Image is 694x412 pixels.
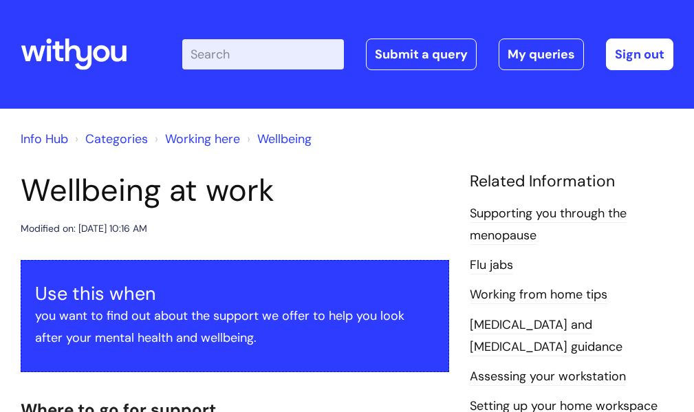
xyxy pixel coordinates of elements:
a: Flu jabs [470,257,513,274]
li: Wellbeing [243,128,312,150]
a: Supporting you through the menopause [470,205,627,245]
a: My queries [499,39,584,70]
li: Solution home [72,128,148,150]
h1: Wellbeing at work [21,172,449,209]
div: | - [182,39,673,70]
a: Working from home tips [470,286,607,304]
a: Submit a query [366,39,477,70]
p: you want to find out about the support we offer to help you look after your mental health and wel... [35,305,435,349]
li: Working here [151,128,240,150]
a: [MEDICAL_DATA] and [MEDICAL_DATA] guidance [470,316,622,356]
h4: Related Information [470,172,673,191]
a: Working here [165,131,240,147]
a: Sign out [606,39,673,70]
div: Modified on: [DATE] 10:16 AM [21,220,147,237]
a: Info Hub [21,131,68,147]
a: Assessing your workstation [470,368,626,386]
a: Wellbeing [257,131,312,147]
input: Search [182,39,344,69]
h3: Use this when [35,283,435,305]
a: Categories [85,131,148,147]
